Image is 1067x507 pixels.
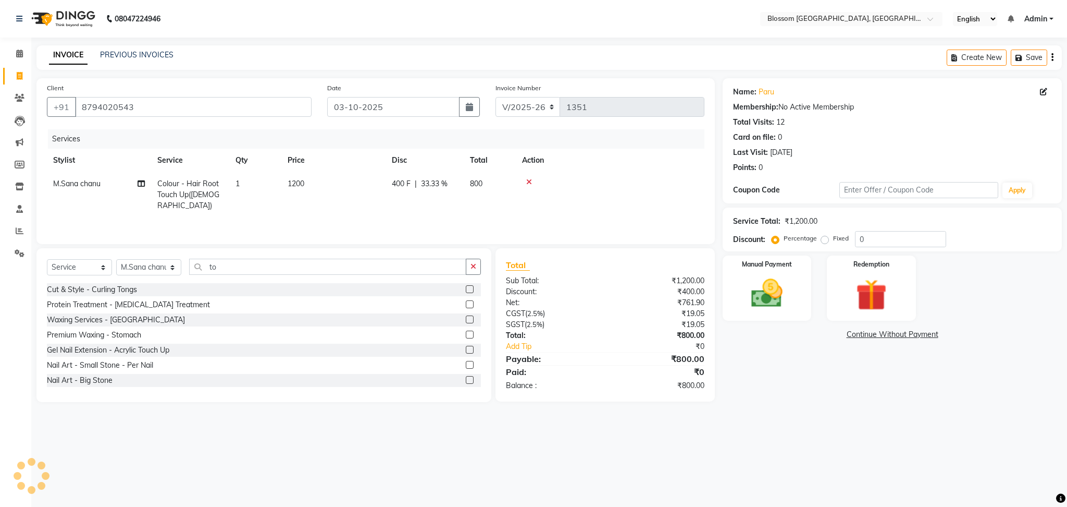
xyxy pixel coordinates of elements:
div: Card on file: [733,132,776,143]
label: Date [327,83,341,93]
input: Search by Name/Mobile/Email/Code [75,97,312,117]
div: ( ) [498,319,605,330]
div: Service Total: [733,216,780,227]
th: Disc [386,149,464,172]
th: Qty [229,149,281,172]
div: Discount: [733,234,765,245]
div: Protein Treatment - [MEDICAL_DATA] Treatment [47,299,210,310]
div: Points: [733,162,756,173]
button: Create New [947,50,1007,66]
div: Nail Art - Big Stone [47,375,113,386]
div: Services [48,129,712,149]
div: ₹19.05 [605,308,713,319]
div: Last Visit: [733,147,768,158]
div: ₹1,200.00 [785,216,817,227]
div: Name: [733,87,756,98]
div: Sub Total: [498,275,605,286]
th: Stylist [47,149,151,172]
span: CGST [506,309,525,318]
span: Admin [1024,14,1047,25]
label: Client [47,83,64,93]
span: 400 F [392,178,411,189]
span: 1200 [288,179,304,188]
span: 2.5% [527,320,542,329]
div: Premium Waxing - Stomach [47,330,141,341]
a: Continue Without Payment [725,329,1060,340]
div: Paid: [498,366,605,378]
div: 0 [778,132,782,143]
span: 2.5% [527,309,543,318]
a: Add Tip [498,341,623,352]
span: M.Sana chanu [53,179,101,188]
a: PREVIOUS INVOICES [100,50,173,59]
span: | [415,178,417,189]
div: ₹800.00 [605,330,713,341]
div: ₹1,200.00 [605,275,713,286]
a: INVOICE [49,46,88,65]
label: Redemption [853,260,889,269]
th: Price [281,149,386,172]
th: Total [464,149,516,172]
div: [DATE] [770,147,792,158]
span: Colour - Hair Root Touch Up([DEMOGRAPHIC_DATA]) [157,179,219,210]
div: Total: [498,330,605,341]
label: Invoice Number [495,83,541,93]
b: 08047224946 [115,4,160,33]
div: ₹0 [623,341,712,352]
div: ₹0 [605,366,713,378]
div: 12 [776,117,785,128]
div: ₹800.00 [605,353,713,365]
div: ( ) [498,308,605,319]
div: ₹400.00 [605,286,713,297]
input: Enter Offer / Coupon Code [839,182,999,198]
div: Membership: [733,102,778,113]
img: _cash.svg [741,275,792,311]
img: logo [27,4,98,33]
div: No Active Membership [733,102,1051,113]
span: 33.33 % [421,178,448,189]
div: Cut & Style - Curling Tongs [47,284,137,295]
a: Paru [759,87,774,98]
img: _gift.svg [846,275,897,315]
span: SGST [506,320,525,329]
label: Fixed [833,234,849,243]
div: Gel Nail Extension - Acrylic Touch Up [47,345,169,356]
th: Service [151,149,229,172]
div: Discount: [498,286,605,297]
div: ₹761.90 [605,297,713,308]
label: Percentage [784,234,817,243]
label: Manual Payment [742,260,792,269]
div: Balance : [498,380,605,391]
div: Coupon Code [733,185,839,196]
span: Total [506,260,530,271]
button: Apply [1002,183,1032,198]
div: 0 [759,162,763,173]
input: Search or Scan [189,259,466,275]
div: ₹19.05 [605,319,713,330]
div: Total Visits: [733,117,774,128]
button: Save [1011,50,1047,66]
span: 800 [470,179,482,188]
th: Action [516,149,704,172]
button: +91 [47,97,76,117]
div: Waxing Services - [GEOGRAPHIC_DATA] [47,315,185,325]
div: ₹800.00 [605,380,713,391]
div: Net: [498,297,605,308]
div: Payable: [498,353,605,365]
span: 1 [235,179,240,188]
div: Nail Art - Small Stone - Per Nail [47,360,153,371]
